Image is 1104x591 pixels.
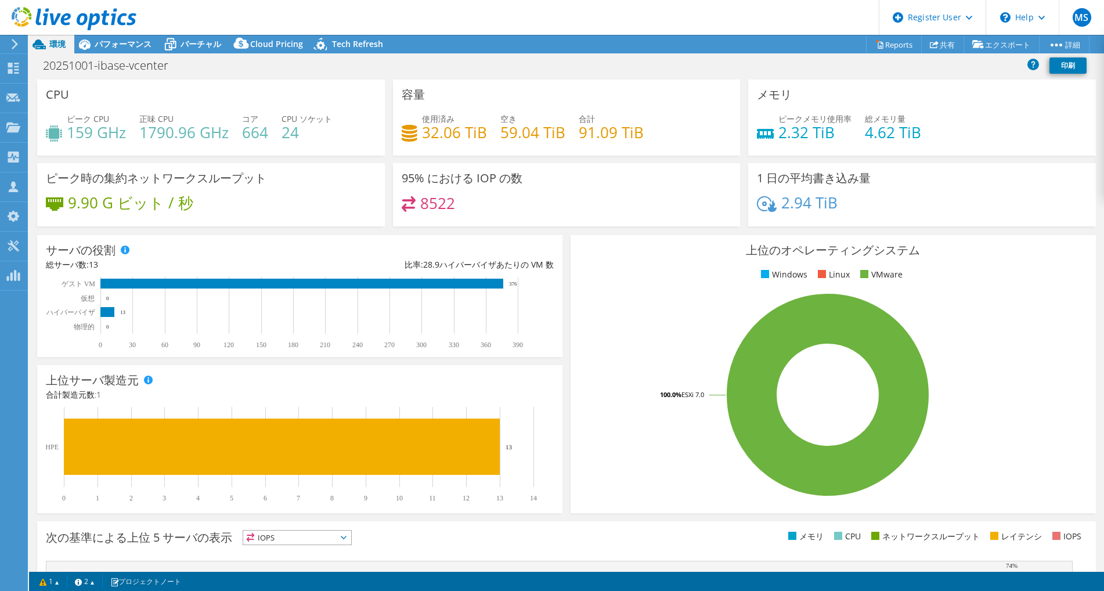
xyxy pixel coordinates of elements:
a: Reports [866,35,922,53]
h4: 664 [242,126,268,139]
li: CPU [831,530,861,543]
svg: \n [1000,12,1011,23]
h3: 上位のオペレーティングシステム [579,244,1087,257]
a: 2 [67,574,103,589]
span: 空き [500,113,517,124]
span: 環境 [49,38,66,49]
text: 10 [396,494,403,502]
h4: 159 GHz [67,126,126,139]
tspan: ESXi 7.0 [681,390,704,399]
h3: 1 日の平均書き込み量 [757,172,871,185]
a: 詳細 [1039,35,1089,53]
h3: 容量 [402,88,425,101]
text: 13 [120,309,126,315]
text: 390 [513,341,523,349]
text: 270 [384,341,395,349]
text: 13 [496,494,503,502]
text: 13 [506,444,513,451]
a: 印刷 [1049,57,1087,74]
text: 5 [230,494,233,502]
h3: CPU [46,88,69,101]
text: 6 [264,494,267,502]
span: 合計 [579,113,595,124]
h3: 95% における IOP の数 [402,172,522,185]
text: 0 [62,494,66,502]
text: ハイパーバイザ [46,308,95,316]
text: 30 [129,341,136,349]
li: VMware [857,268,903,281]
div: 比率: ハイパーバイザあたりの VM 数 [300,258,553,271]
text: ゲスト VM [62,280,96,288]
text: 9 [364,494,367,502]
span: 総メモリ量 [865,113,905,124]
div: 総サーバ数: [46,258,300,271]
text: 240 [352,341,363,349]
text: HPE [45,443,59,451]
text: 11 [429,494,436,502]
span: コア [242,113,258,124]
text: 210 [320,341,330,349]
text: 120 [223,341,234,349]
span: CPU ソケット [282,113,332,124]
span: 1 [96,389,101,400]
span: ピーク CPU [67,113,109,124]
h4: 合計製造元数: [46,388,554,401]
text: 仮想 [80,294,95,302]
text: 300 [416,341,427,349]
text: 14 [530,494,537,502]
a: 共有 [921,35,964,53]
span: 正味 CPU [139,113,174,124]
span: MS [1073,8,1091,27]
text: 1 [96,494,99,502]
li: IOPS [1049,530,1081,543]
li: レイテンシ [987,530,1042,543]
text: 3 [163,494,166,502]
text: 330 [449,341,459,349]
text: 0 [106,295,109,301]
span: 使用済み [422,113,454,124]
text: 60 [161,341,168,349]
text: 7 [297,494,300,502]
span: IOPS [243,531,351,545]
h3: ピーク時の集約ネットワークスループット [46,172,266,185]
span: 28.9 [423,259,439,270]
h4: 4.62 TiB [865,126,921,139]
span: パフォーマンス [95,38,151,49]
text: 150 [256,341,266,349]
span: Tech Refresh [332,38,383,49]
text: 4 [196,494,200,502]
text: 0 [99,341,102,349]
span: ピークメモリ使用率 [778,113,852,124]
span: Cloud Pricing [250,38,303,49]
li: メモリ [785,530,824,543]
text: 0 [106,324,109,330]
text: 8 [330,494,334,502]
text: 12 [463,494,470,502]
h4: 59.04 TiB [500,126,565,139]
text: 376 [509,281,517,287]
a: プロジェクトノート [102,574,189,589]
text: 物理的 [74,323,95,331]
h4: 24 [282,126,332,139]
h4: 2.32 TiB [778,126,852,139]
h3: メモリ [757,88,792,101]
tspan: 100.0% [660,390,681,399]
text: 180 [288,341,298,349]
h3: 上位サーバ製造元 [46,374,139,387]
li: ネットワークスループット [868,530,980,543]
h4: 9.90 G ビット / 秒 [68,196,193,209]
li: Windows [758,268,807,281]
h1: 20251001-ibase-vcenter [38,59,186,72]
span: バーチャル [181,38,221,49]
text: 90 [193,341,200,349]
h3: サーバの役割 [46,244,116,257]
h4: 8522 [420,197,455,210]
h4: 32.06 TiB [422,126,487,139]
h4: 1790.96 GHz [139,126,229,139]
li: Linux [815,268,850,281]
h4: 91.09 TiB [579,126,644,139]
span: 13 [89,259,98,270]
text: 2 [129,494,133,502]
h4: 2.94 TiB [781,196,838,209]
text: 74% [1006,562,1018,569]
